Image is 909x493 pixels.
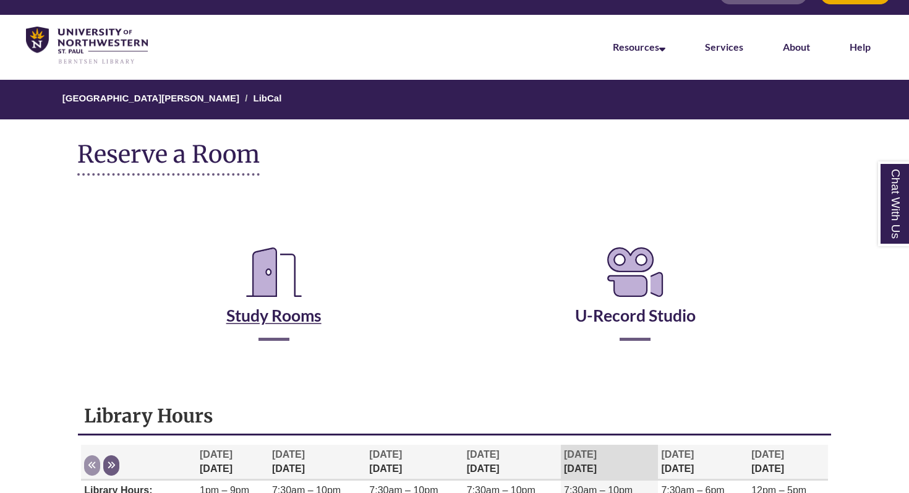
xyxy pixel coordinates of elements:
th: [DATE] [464,445,561,480]
a: Resources [613,41,665,53]
a: Services [705,41,743,53]
span: [DATE] [564,449,597,460]
div: Reserve a Room [77,207,832,377]
th: [DATE] [197,445,269,480]
h1: Reserve a Room [77,141,260,176]
img: UNWSP Library Logo [26,27,148,65]
a: Help [850,41,871,53]
span: [DATE] [200,449,233,460]
span: [DATE] [751,449,784,460]
a: LibCal [254,93,282,103]
a: About [783,41,810,53]
a: U-Record Studio [575,275,696,325]
th: [DATE] [269,445,366,480]
span: [DATE] [369,449,402,460]
a: Study Rooms [226,275,322,325]
a: [GEOGRAPHIC_DATA][PERSON_NAME] [62,93,239,103]
th: [DATE] [748,445,828,480]
span: [DATE] [661,449,694,460]
button: Previous week [84,455,100,476]
h1: Library Hours [84,404,825,427]
span: [DATE] [272,449,305,460]
span: [DATE] [467,449,500,460]
th: [DATE] [366,445,463,480]
th: [DATE] [561,445,658,480]
button: Next week [103,455,119,476]
nav: Breadcrumb [77,80,832,119]
th: [DATE] [658,445,748,480]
